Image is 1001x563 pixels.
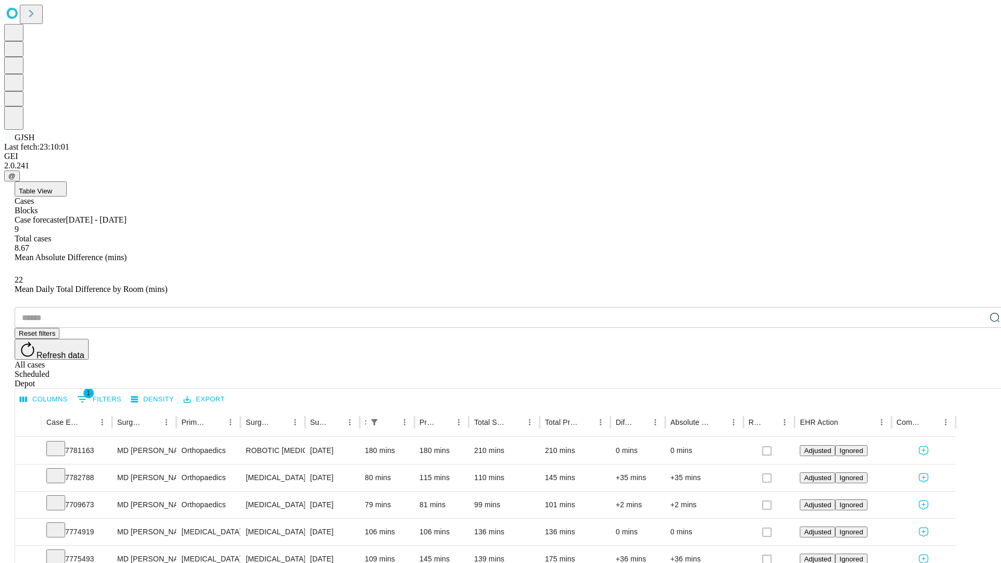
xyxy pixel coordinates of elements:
[616,464,660,491] div: +35 mins
[726,415,741,430] button: Menu
[117,418,143,426] div: Surgeon Name
[474,418,507,426] div: Total Scheduled Duration
[800,472,835,483] button: Adjusted
[20,496,36,515] button: Expand
[579,415,593,430] button: Sort
[749,418,762,426] div: Resolved in EHR
[328,415,343,430] button: Sort
[46,418,79,426] div: Case Epic Id
[545,492,605,518] div: 101 mins
[545,464,605,491] div: 145 mins
[75,391,124,408] button: Show filters
[117,437,171,464] div: MD [PERSON_NAME] [PERSON_NAME] Md
[46,437,107,464] div: 7781163
[365,492,409,518] div: 79 mins
[15,243,29,252] span: 8.67
[343,415,357,430] button: Menu
[367,415,382,430] div: 1 active filter
[365,464,409,491] div: 80 mins
[144,415,159,430] button: Sort
[839,415,854,430] button: Sort
[117,519,171,545] div: MD [PERSON_NAME] E Md
[763,415,777,430] button: Sort
[835,499,867,510] button: Ignored
[128,391,177,408] button: Density
[15,234,51,243] span: Total cases
[15,215,66,224] span: Case forecaster
[288,415,302,430] button: Menu
[474,492,534,518] div: 99 mins
[648,415,663,430] button: Menu
[15,285,167,293] span: Mean Daily Total Difference by Room (mins)
[83,388,94,398] span: 1
[804,501,831,509] span: Adjusted
[835,527,867,537] button: Ignored
[670,464,738,491] div: +35 mins
[4,170,20,181] button: @
[117,492,171,518] div: MD [PERSON_NAME] [PERSON_NAME] Md
[181,492,235,518] div: Orthopaedics
[420,492,464,518] div: 81 mins
[15,253,127,262] span: Mean Absolute Difference (mins)
[310,519,355,545] div: [DATE]
[545,437,605,464] div: 210 mins
[181,519,235,545] div: [MEDICAL_DATA]
[593,415,608,430] button: Menu
[924,415,938,430] button: Sort
[46,492,107,518] div: 7709673
[365,418,366,426] div: Scheduled In Room Duration
[20,469,36,487] button: Expand
[246,418,272,426] div: Surgery Name
[800,499,835,510] button: Adjusted
[839,555,863,563] span: Ignored
[874,415,889,430] button: Menu
[8,172,16,180] span: @
[804,447,831,455] span: Adjusted
[616,519,660,545] div: 0 mins
[181,391,227,408] button: Export
[159,415,174,430] button: Menu
[246,492,299,518] div: [MEDICAL_DATA] WITH [MEDICAL_DATA] REPAIR
[777,415,792,430] button: Menu
[46,519,107,545] div: 7774919
[839,528,863,536] span: Ignored
[804,474,831,482] span: Adjusted
[310,437,355,464] div: [DATE]
[15,339,89,360] button: Refresh data
[66,215,126,224] span: [DATE] - [DATE]
[670,519,738,545] div: 0 mins
[474,519,534,545] div: 136 mins
[273,415,288,430] button: Sort
[80,415,95,430] button: Sort
[209,415,223,430] button: Sort
[15,275,23,284] span: 22
[365,437,409,464] div: 180 mins
[670,418,711,426] div: Absolute Difference
[835,472,867,483] button: Ignored
[383,415,397,430] button: Sort
[670,492,738,518] div: +2 mins
[20,523,36,542] button: Expand
[310,464,355,491] div: [DATE]
[420,519,464,545] div: 106 mins
[800,527,835,537] button: Adjusted
[508,415,522,430] button: Sort
[938,415,953,430] button: Menu
[246,464,299,491] div: [MEDICAL_DATA] [MEDICAL_DATA]
[310,492,355,518] div: [DATE]
[839,501,863,509] span: Ignored
[19,187,52,195] span: Table View
[181,437,235,464] div: Orthopaedics
[545,519,605,545] div: 136 mins
[616,418,632,426] div: Difference
[36,351,84,360] span: Refresh data
[246,437,299,464] div: ROBOTIC [MEDICAL_DATA] KNEE TOTAL
[804,528,831,536] span: Adjusted
[15,225,19,234] span: 9
[420,437,464,464] div: 180 mins
[800,445,835,456] button: Adjusted
[367,415,382,430] button: Show filters
[633,415,648,430] button: Sort
[46,464,107,491] div: 7782788
[310,418,327,426] div: Surgery Date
